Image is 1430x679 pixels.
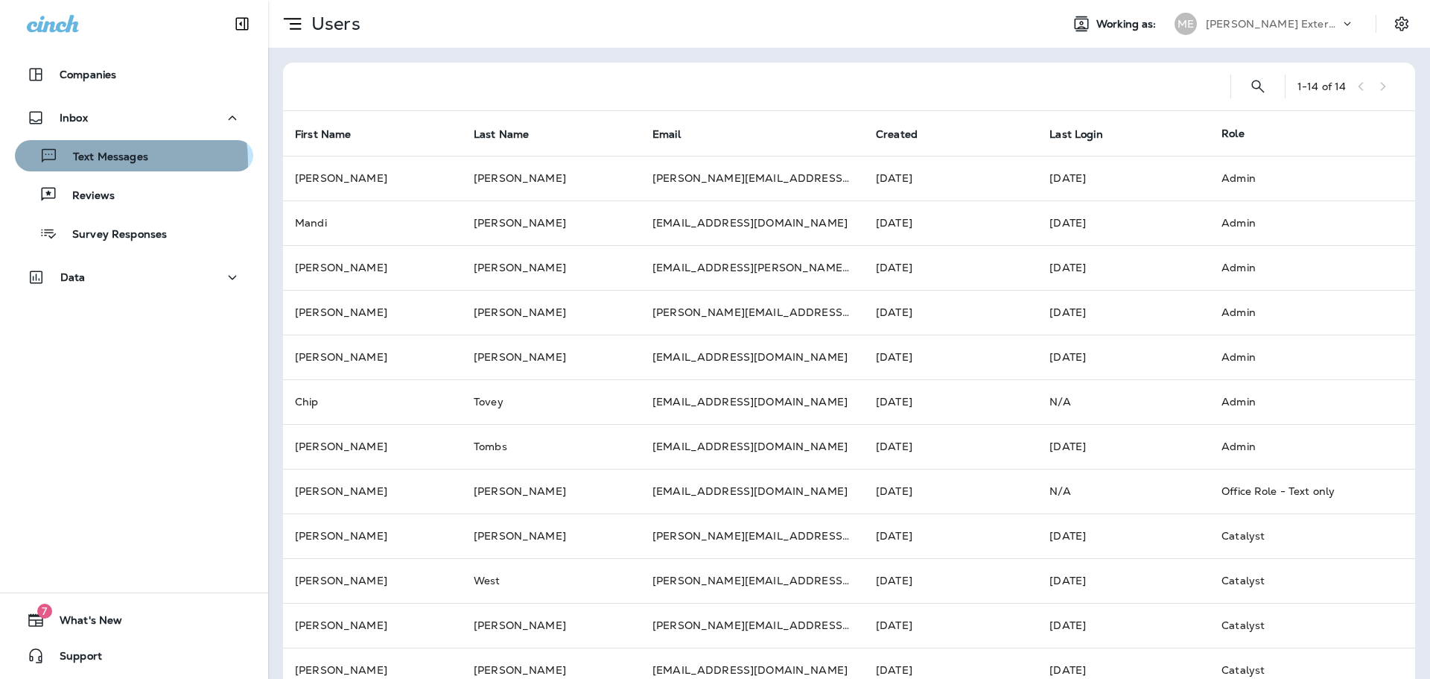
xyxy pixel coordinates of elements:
[1210,514,1391,558] td: Catalyst
[876,127,937,141] span: Created
[15,605,253,635] button: 7What's New
[1037,245,1210,290] td: [DATE]
[1243,72,1273,101] button: Search Users
[1210,603,1391,648] td: Catalyst
[1210,290,1391,335] td: Admin
[864,424,1037,469] td: [DATE]
[641,245,864,290] td: [EMAIL_ADDRESS][PERSON_NAME][DOMAIN_NAME]
[462,290,641,335] td: [PERSON_NAME]
[864,514,1037,558] td: [DATE]
[1297,80,1346,92] div: 1 - 14 of 14
[295,127,370,141] span: First Name
[15,179,253,210] button: Reviews
[60,69,116,80] p: Companies
[37,604,52,619] span: 7
[864,469,1037,514] td: [DATE]
[283,290,462,335] td: [PERSON_NAME]
[641,335,864,379] td: [EMAIL_ADDRESS][DOMAIN_NAME]
[1037,424,1210,469] td: [DATE]
[1210,245,1391,290] td: Admin
[462,469,641,514] td: [PERSON_NAME]
[641,379,864,424] td: [EMAIL_ADDRESS][DOMAIN_NAME]
[1210,156,1391,200] td: Admin
[1221,127,1245,140] span: Role
[641,469,864,514] td: [EMAIL_ADDRESS][DOMAIN_NAME]
[1049,127,1122,141] span: Last Login
[1210,335,1391,379] td: Admin
[45,614,122,632] span: What's New
[1388,10,1415,37] button: Settings
[462,335,641,379] td: [PERSON_NAME]
[283,379,462,424] td: Chip
[641,290,864,335] td: [PERSON_NAME][EMAIL_ADDRESS][PERSON_NAME][DOMAIN_NAME]
[641,156,864,200] td: [PERSON_NAME][EMAIL_ADDRESS][DOMAIN_NAME]
[474,127,548,141] span: Last Name
[876,128,918,141] span: Created
[60,112,88,124] p: Inbox
[462,245,641,290] td: [PERSON_NAME]
[462,558,641,603] td: West
[462,424,641,469] td: Tombs
[864,156,1037,200] td: [DATE]
[864,200,1037,245] td: [DATE]
[1210,379,1391,424] td: Admin
[1037,379,1210,424] td: N/A
[462,379,641,424] td: Tovey
[57,189,115,203] p: Reviews
[1037,558,1210,603] td: [DATE]
[1175,13,1197,35] div: ME
[641,424,864,469] td: [EMAIL_ADDRESS][DOMAIN_NAME]
[15,103,253,133] button: Inbox
[221,9,263,39] button: Collapse Sidebar
[15,140,253,171] button: Text Messages
[283,245,462,290] td: [PERSON_NAME]
[641,558,864,603] td: [PERSON_NAME][EMAIL_ADDRESS][DOMAIN_NAME]
[864,290,1037,335] td: [DATE]
[641,514,864,558] td: [PERSON_NAME][EMAIL_ADDRESS][PERSON_NAME][DOMAIN_NAME]
[305,13,360,35] p: Users
[283,156,462,200] td: [PERSON_NAME]
[462,603,641,648] td: [PERSON_NAME]
[1037,200,1210,245] td: [DATE]
[1037,514,1210,558] td: [DATE]
[1210,424,1391,469] td: Admin
[283,469,462,514] td: [PERSON_NAME]
[283,424,462,469] td: [PERSON_NAME]
[641,200,864,245] td: [EMAIL_ADDRESS][DOMAIN_NAME]
[652,127,700,141] span: Email
[15,262,253,292] button: Data
[1096,18,1160,31] span: Working as:
[1037,290,1210,335] td: [DATE]
[15,641,253,671] button: Support
[283,200,462,245] td: Mandi
[474,128,529,141] span: Last Name
[60,271,86,283] p: Data
[283,558,462,603] td: [PERSON_NAME]
[1037,469,1210,514] td: N/A
[864,603,1037,648] td: [DATE]
[462,200,641,245] td: [PERSON_NAME]
[462,156,641,200] td: [PERSON_NAME]
[462,514,641,558] td: [PERSON_NAME]
[652,128,681,141] span: Email
[1210,469,1391,514] td: Office Role - Text only
[1037,603,1210,648] td: [DATE]
[641,603,864,648] td: [PERSON_NAME][EMAIL_ADDRESS][PERSON_NAME][DOMAIN_NAME]
[15,218,253,249] button: Survey Responses
[1210,558,1391,603] td: Catalyst
[1037,156,1210,200] td: [DATE]
[1049,128,1102,141] span: Last Login
[283,514,462,558] td: [PERSON_NAME]
[1206,18,1340,30] p: [PERSON_NAME] Exterminating
[864,558,1037,603] td: [DATE]
[15,60,253,89] button: Companies
[1037,335,1210,379] td: [DATE]
[1210,200,1391,245] td: Admin
[57,228,167,242] p: Survey Responses
[864,379,1037,424] td: [DATE]
[864,245,1037,290] td: [DATE]
[58,151,148,165] p: Text Messages
[295,128,351,141] span: First Name
[864,335,1037,379] td: [DATE]
[283,335,462,379] td: [PERSON_NAME]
